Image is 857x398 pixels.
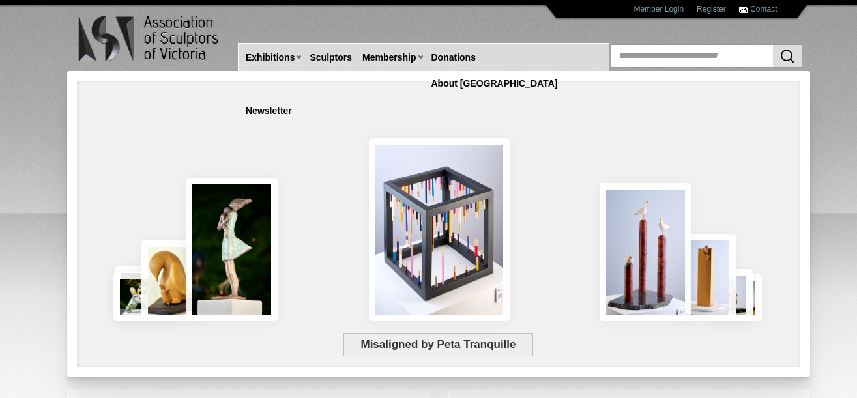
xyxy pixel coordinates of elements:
[304,46,357,70] a: Sculptors
[600,183,691,321] img: Rising Tides
[426,72,563,96] a: About [GEOGRAPHIC_DATA]
[676,234,736,321] img: Little Frog. Big Climb
[426,46,481,70] a: Donations
[750,5,777,14] a: Contact
[369,138,510,321] img: Misaligned
[240,99,297,123] a: Newsletter
[357,46,421,70] a: Membership
[739,7,748,13] img: Contact ASV
[343,333,533,356] span: Misaligned by Peta Tranquille
[240,46,300,70] a: Exhibitions
[78,13,221,64] img: logo.png
[633,5,684,14] a: Member Login
[697,5,726,14] a: Register
[186,178,278,321] img: Connection
[779,48,795,64] img: Search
